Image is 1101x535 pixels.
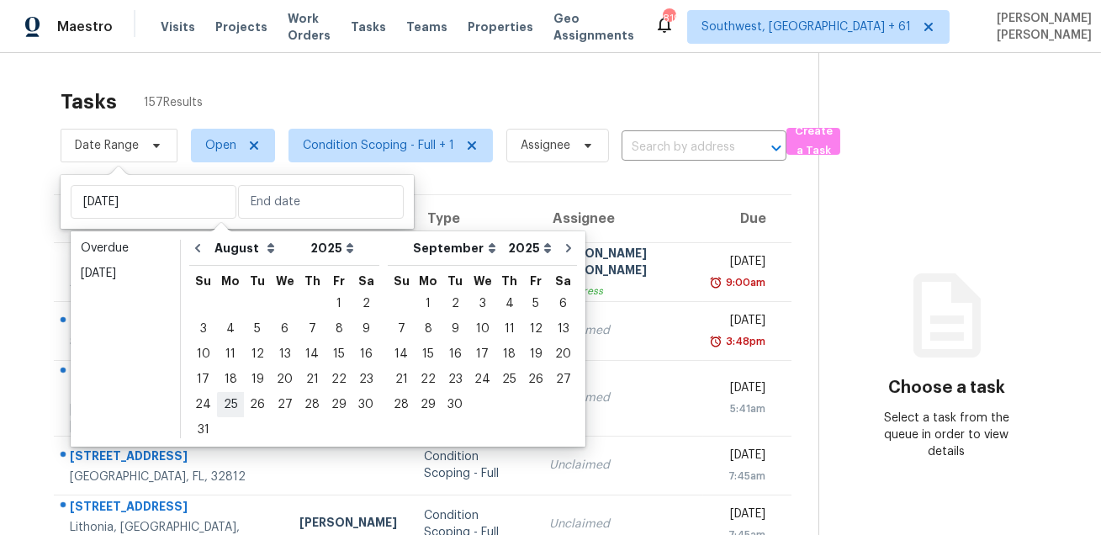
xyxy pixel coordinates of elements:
div: Sat Aug 30 2025 [352,392,379,417]
button: Go to next month [556,231,581,265]
div: 30 [442,393,468,416]
div: [DATE] [717,253,765,274]
div: Sun Sep 28 2025 [388,392,415,417]
div: [DATE] [717,506,765,527]
div: Sun Sep 21 2025 [388,367,415,392]
div: Wed Aug 06 2025 [271,316,299,342]
div: [STREET_ADDRESS][PERSON_NAME] [70,363,273,401]
span: Create a Task [795,122,832,161]
div: Sun Aug 24 2025 [189,392,217,417]
div: 18 [217,368,244,391]
div: [DATE] [81,265,170,282]
h2: Tasks [61,93,117,110]
div: Fri Sep 12 2025 [522,316,549,342]
div: 9:00am [723,274,765,291]
div: Fri Sep 19 2025 [522,342,549,367]
div: Mon Aug 04 2025 [217,316,244,342]
select: Month [210,236,306,261]
div: 11 [496,317,522,341]
div: Sat Aug 16 2025 [352,342,379,367]
select: Month [409,236,504,261]
div: Sun Aug 31 2025 [189,417,217,442]
div: 22 [415,368,442,391]
div: Unclaimed [549,457,690,474]
div: Fri Aug 01 2025 [326,291,352,316]
div: Mon Sep 15 2025 [415,342,442,367]
span: Work Orders [288,10,331,44]
div: Unclaimed [549,389,690,406]
div: Wed Sep 24 2025 [468,367,496,392]
div: Fri Aug 22 2025 [326,367,352,392]
div: Tue Sep 02 2025 [442,291,468,316]
div: [STREET_ADDRESS] [70,253,273,274]
abbr: Saturday [358,275,374,287]
abbr: Wednesday [276,275,294,287]
abbr: Friday [333,275,345,287]
div: [DATE] [717,312,765,333]
span: Date Range [75,137,139,154]
div: Overdue [81,240,170,257]
div: 16 [442,342,468,366]
div: [GEOGRAPHIC_DATA], FL, 32812 [70,469,273,485]
div: Sat Aug 02 2025 [352,291,379,316]
div: Mon Sep 08 2025 [415,316,442,342]
div: Unclaimed [549,322,690,339]
div: 29 [415,393,442,416]
div: Thu Sep 18 2025 [496,342,522,367]
div: Select a task from the queue in order to view details [883,410,1010,460]
div: [STREET_ADDRESS] [70,448,273,469]
div: Sun Aug 17 2025 [189,367,217,392]
div: 9 [352,317,379,341]
div: 17 [468,342,496,366]
div: Mon Aug 18 2025 [217,367,244,392]
div: 24 [189,393,217,416]
div: [PERSON_NAME] [PERSON_NAME] [549,245,690,283]
div: 7 [388,317,415,341]
ul: Date picker shortcuts [75,236,176,437]
div: Wed Aug 27 2025 [271,392,299,417]
div: 25 [217,393,244,416]
div: Thu Sep 11 2025 [496,316,522,342]
div: Fri Sep 05 2025 [522,291,549,316]
div: 2 [442,292,468,315]
div: In Progress [549,283,690,299]
select: Year [504,236,556,261]
div: 5 [244,317,271,341]
div: 3 [189,317,217,341]
div: Mon Sep 29 2025 [415,392,442,417]
div: 8 [415,317,442,341]
button: Go to previous month [185,231,210,265]
abbr: Monday [221,275,240,287]
div: Condition Scoping - Full [424,448,522,482]
div: 14 [388,342,415,366]
div: Wed Sep 10 2025 [468,316,496,342]
abbr: Sunday [195,275,211,287]
div: Fri Aug 15 2025 [326,342,352,367]
div: 25 [496,368,522,391]
div: Thu Aug 28 2025 [299,392,326,417]
div: 27 [271,393,299,416]
div: [DATE] [717,379,765,400]
div: Tue Aug 05 2025 [244,316,271,342]
div: 3 [468,292,496,315]
abbr: Wednesday [474,275,492,287]
div: Tue Sep 16 2025 [442,342,468,367]
div: 15 [415,342,442,366]
div: 30 [352,393,379,416]
div: 28 [388,393,415,416]
span: Properties [468,19,533,35]
div: 22 [326,368,352,391]
div: Thu Sep 04 2025 [496,291,522,316]
abbr: Thursday [501,275,517,287]
div: 23 [352,368,379,391]
div: 1 [415,292,442,315]
div: Wed Sep 17 2025 [468,342,496,367]
div: Tue Aug 26 2025 [244,392,271,417]
div: Fri Sep 26 2025 [522,367,549,392]
div: 4 [217,317,244,341]
span: Projects [215,19,267,35]
div: Sun Aug 03 2025 [189,316,217,342]
div: Mon Sep 01 2025 [415,291,442,316]
div: Sat Sep 06 2025 [549,291,577,316]
div: Mon Sep 22 2025 [415,367,442,392]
